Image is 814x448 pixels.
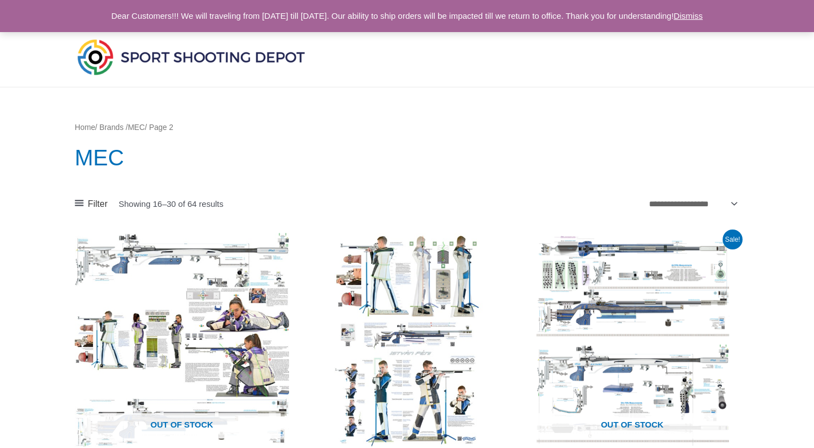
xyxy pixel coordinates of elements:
a: Filter [75,196,107,212]
a: Out of stock [75,233,289,447]
h1: MEC [75,142,739,173]
img: Poster Set [75,233,289,447]
img: Poster - Istvan Peni standing position [300,233,514,447]
nav: Breadcrumb [75,121,739,135]
p: Showing 16–30 of 64 results [119,200,223,208]
span: Sale! [723,230,743,249]
a: Out of stock [525,233,739,447]
select: Shop order [645,195,739,212]
img: Sport Shooting Depot [75,37,307,77]
span: Out of stock [533,413,731,439]
a: Dismiss [674,11,703,20]
span: Out of stock [83,413,281,439]
a: Home [75,123,95,132]
img: Poster - ISSF Rifle Measurements [525,233,739,447]
a: MEC [128,123,145,132]
span: Filter [88,196,108,212]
